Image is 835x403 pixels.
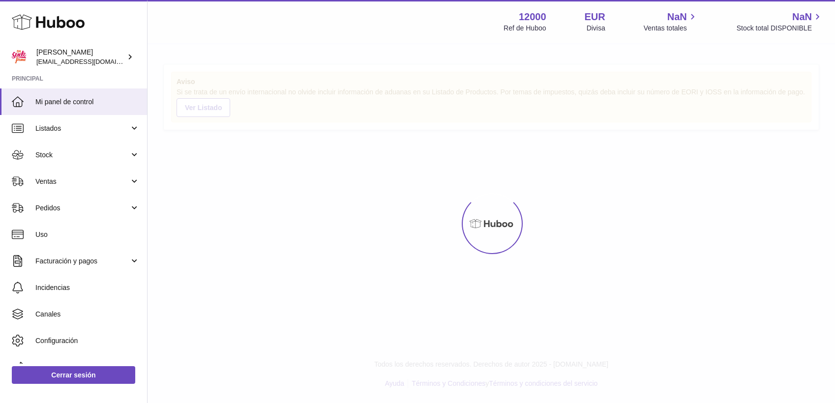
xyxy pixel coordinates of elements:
span: Mi panel de control [35,97,140,107]
div: [PERSON_NAME] [36,48,125,66]
span: Incidencias [35,283,140,292]
span: NaN [667,10,687,24]
a: NaN Stock total DISPONIBLE [737,10,823,33]
img: mar@ensuelofirme.com [12,50,27,64]
span: Configuración [35,336,140,345]
span: Ventas totales [644,24,698,33]
div: Divisa [587,24,605,33]
div: Ref de Huboo [504,24,546,33]
a: NaN Ventas totales [644,10,698,33]
span: Stock total DISPONIBLE [737,24,823,33]
a: Cerrar sesión [12,366,135,384]
span: NaN [792,10,812,24]
strong: 12000 [519,10,546,24]
span: [EMAIL_ADDRESS][DOMAIN_NAME] [36,58,145,65]
span: Pedidos [35,203,129,213]
span: Listados [35,124,129,133]
span: Ventas [35,177,129,186]
span: Facturación y pagos [35,257,129,266]
span: Canales [35,310,140,319]
strong: EUR [585,10,605,24]
span: Stock [35,150,129,160]
span: Devoluciones [35,363,140,372]
span: Uso [35,230,140,239]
